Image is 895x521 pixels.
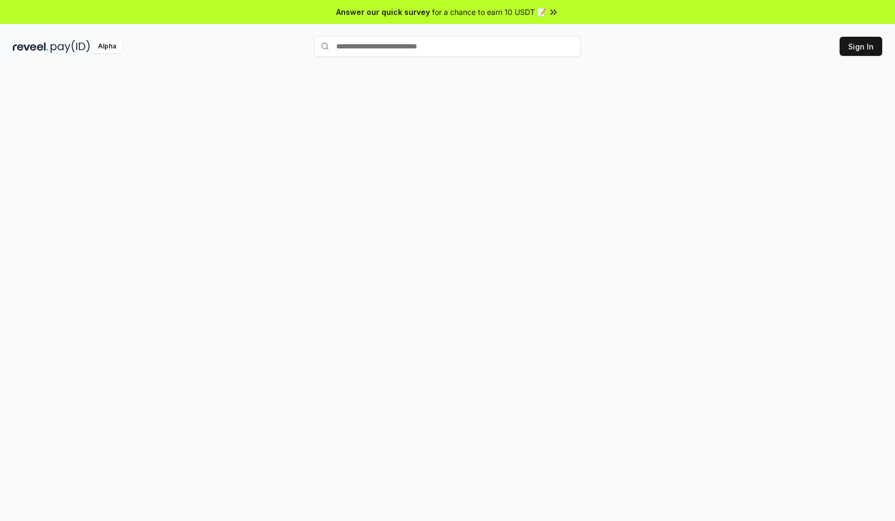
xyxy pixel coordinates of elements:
[840,37,882,56] button: Sign In
[92,40,122,53] div: Alpha
[432,6,546,18] span: for a chance to earn 10 USDT 📝
[336,6,430,18] span: Answer our quick survey
[13,40,48,53] img: reveel_dark
[51,40,90,53] img: pay_id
